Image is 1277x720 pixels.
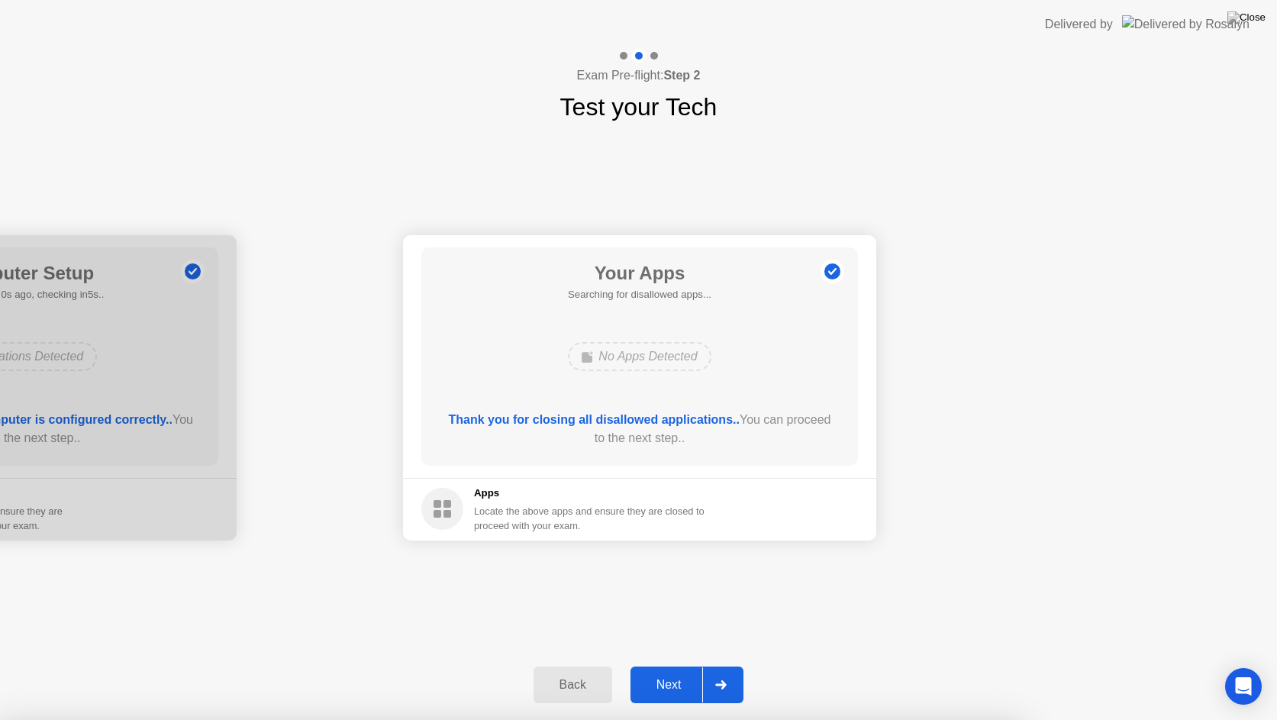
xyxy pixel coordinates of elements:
[443,411,837,447] div: You can proceed to the next step..
[568,342,711,371] div: No Apps Detected
[474,486,705,501] h5: Apps
[1227,11,1266,24] img: Close
[560,89,718,125] h1: Test your Tech
[577,66,701,85] h4: Exam Pre-flight:
[568,287,711,302] h5: Searching for disallowed apps...
[474,504,705,533] div: Locate the above apps and ensure they are closed to proceed with your exam.
[568,260,711,287] h1: Your Apps
[635,678,703,692] div: Next
[1045,15,1113,34] div: Delivered by
[1225,668,1262,705] div: Open Intercom Messenger
[1122,15,1250,33] img: Delivered by Rosalyn
[449,413,740,426] b: Thank you for closing all disallowed applications..
[538,678,608,692] div: Back
[663,69,700,82] b: Step 2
